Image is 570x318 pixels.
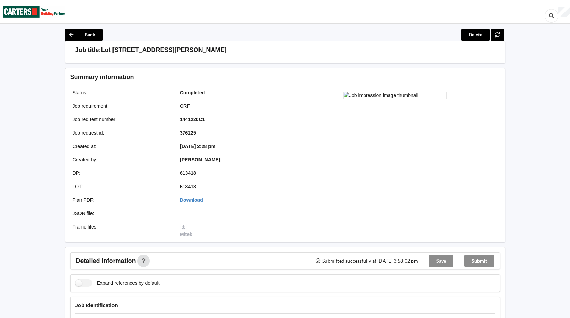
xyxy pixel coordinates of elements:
b: 613418 [180,184,196,189]
div: Created at : [68,143,175,150]
a: Mitek [180,224,192,237]
button: Delete [461,29,490,41]
img: Carters [3,0,65,23]
div: JSON file : [68,210,175,217]
a: Download [180,197,203,203]
button: Back [65,29,103,41]
span: Detailed information [76,258,136,264]
div: Plan PDF : [68,197,175,203]
h4: Job Identification [75,302,495,308]
div: Job requirement : [68,103,175,109]
div: Job request id : [68,129,175,136]
h3: Lot [STREET_ADDRESS][PERSON_NAME] [101,46,227,54]
b: Completed [180,90,205,95]
div: DP : [68,170,175,177]
h3: Summary information [70,73,390,81]
div: Job request number : [68,116,175,123]
div: Status : [68,89,175,96]
b: [DATE] 2:28 pm [180,144,215,149]
b: 613418 [180,170,196,176]
div: LOT : [68,183,175,190]
b: CRF [180,103,190,109]
div: User Profile [558,7,570,17]
h3: Job title: [75,46,101,54]
b: 1441220C1 [180,117,205,122]
div: Created by : [68,156,175,163]
label: Expand references by default [75,279,160,287]
span: Submitted successfully at [DATE] 3:58:02 pm [315,258,418,263]
img: Job impression image thumbnail [343,92,447,99]
div: Frame files : [68,223,175,238]
b: 376225 [180,130,196,136]
b: [PERSON_NAME] [180,157,220,162]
